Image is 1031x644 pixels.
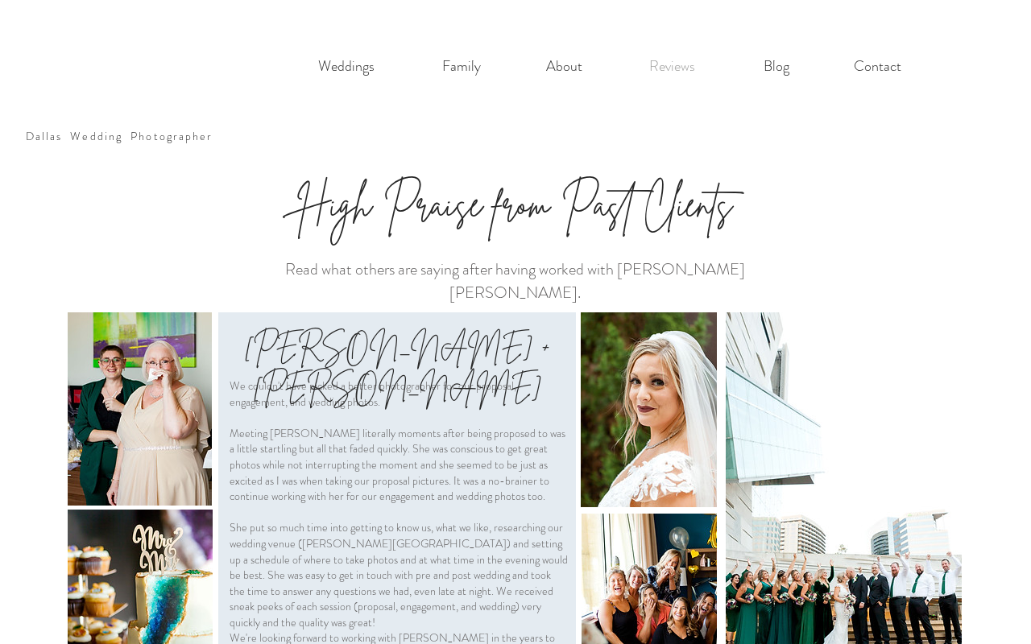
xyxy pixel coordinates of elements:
a: Dallas Wedding Photographer [26,128,213,144]
p: Contact [846,50,909,83]
p: Reviews [641,50,703,83]
span: [PERSON_NAME] + [PERSON_NAME] [244,329,550,404]
span: We couldn't have picked a better photographer for our proposal, engagement, and wedding photos. [230,378,516,410]
p: Blog [756,50,797,83]
a: About [514,50,614,83]
span: High Praise from Past Clients [298,179,732,230]
p: About [538,50,590,83]
span: She put so much time into getting to know us, what we like, researching our wedding venue ([PERSO... [230,519,568,630]
a: Blog [731,50,822,83]
p: Family [434,50,489,83]
span: Read what others are saying after having worked with [PERSON_NAME] [PERSON_NAME]. [285,258,745,304]
span: Meeting [PERSON_NAME] literally moments after being proposed to was a little startling but all th... [230,425,565,504]
a: Reviews [614,50,731,83]
a: Family [409,50,514,83]
nav: Site [283,50,934,83]
a: Contact [822,50,934,83]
